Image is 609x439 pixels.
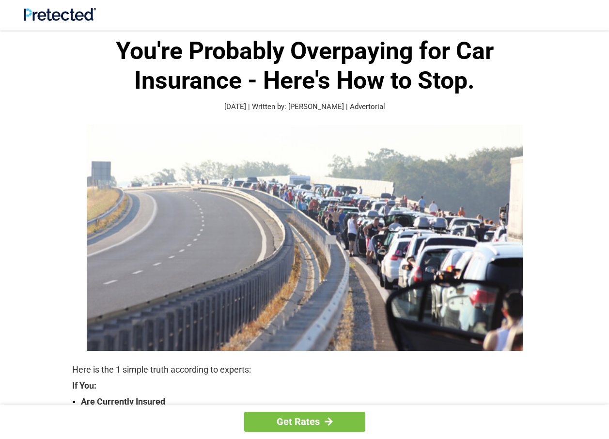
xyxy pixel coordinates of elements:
strong: If You: [72,381,537,390]
img: Site Logo [24,8,96,21]
p: Here is the 1 simple truth according to experts: [72,363,537,376]
a: Site Logo [24,14,96,23]
strong: Are Currently Insured [81,395,537,408]
p: [DATE] | Written by: [PERSON_NAME] | Advertorial [72,101,537,112]
a: Get Rates [244,412,365,432]
h1: You're Probably Overpaying for Car Insurance - Here's How to Stop. [72,36,537,95]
